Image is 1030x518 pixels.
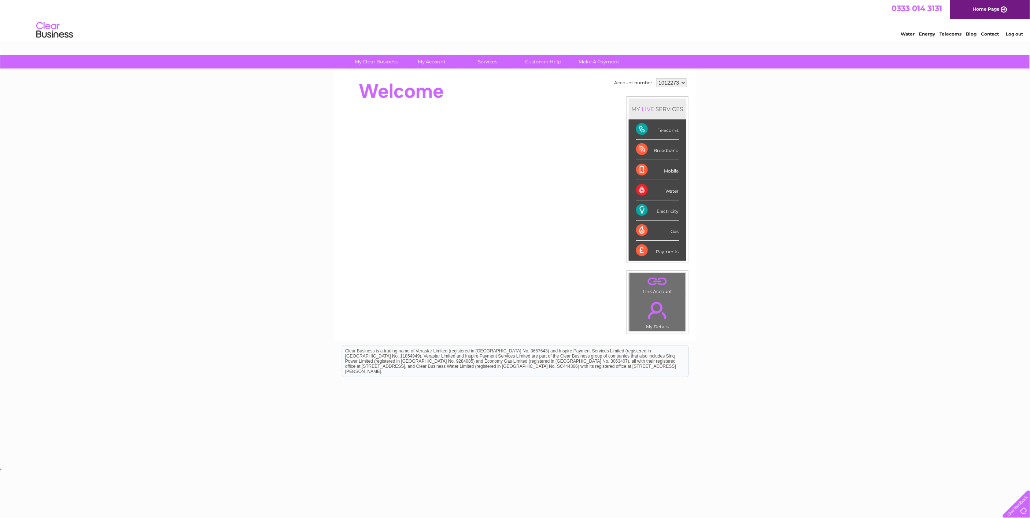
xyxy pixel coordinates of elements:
[892,4,942,13] a: 0333 014 3131
[631,297,684,323] a: .
[940,31,962,37] a: Telecoms
[636,200,679,221] div: Electricity
[457,55,518,69] a: Services
[981,31,999,37] a: Contact
[513,55,573,69] a: Customer Help
[636,119,679,140] div: Telecoms
[919,31,935,37] a: Energy
[346,55,406,69] a: My Clear Business
[569,55,629,69] a: Make A Payment
[402,55,462,69] a: My Account
[629,273,686,296] td: Link Account
[636,221,679,241] div: Gas
[640,106,656,112] div: LIVE
[629,296,686,332] td: My Details
[901,31,915,37] a: Water
[36,19,73,41] img: logo.png
[342,4,688,36] div: Clear Business is a trading name of Verastar Limited (registered in [GEOGRAPHIC_DATA] No. 3667643...
[629,99,686,119] div: MY SERVICES
[636,140,679,160] div: Broadband
[636,241,679,260] div: Payments
[966,31,977,37] a: Blog
[636,160,679,180] div: Mobile
[636,180,679,200] div: Water
[1006,31,1023,37] a: Log out
[613,77,654,89] td: Account number
[631,275,684,288] a: .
